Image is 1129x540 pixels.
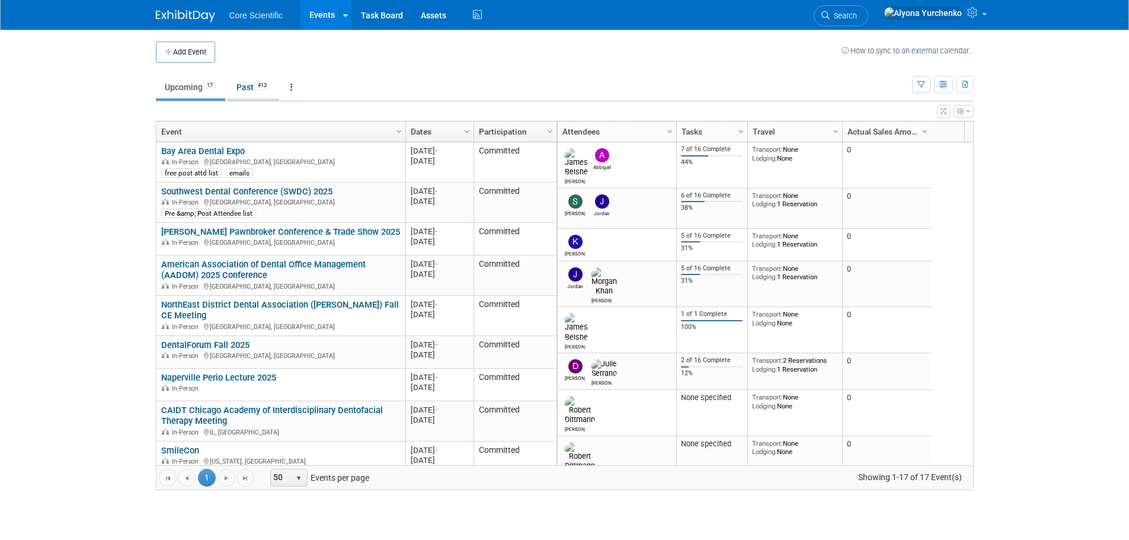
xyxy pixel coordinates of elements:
img: Jordan McCullough [595,194,609,209]
td: Committed [474,442,556,474]
span: Transport: [752,145,783,154]
span: Lodging: [752,448,777,456]
span: Transport: [752,264,783,273]
td: 0 [842,261,931,308]
td: Committed [474,255,556,296]
div: [DATE] [411,156,468,166]
img: Julie Serrano [591,359,617,378]
div: 38% [681,204,743,212]
div: 2 of 16 Complete [681,356,743,365]
div: Pre &amp; Post Attendee list [161,209,256,218]
div: [DATE] [411,186,468,196]
a: CAIDT Chicago Academy of Interdisciplinary Dentofacial Therapy Meeting [161,405,383,427]
a: Column Settings [392,122,405,139]
span: 1 [198,469,216,487]
a: Past413 [228,76,279,98]
div: None specified [681,439,743,449]
div: [GEOGRAPHIC_DATA], [GEOGRAPHIC_DATA] [161,197,400,207]
img: In-Person Event [162,429,169,434]
a: Go to the first page [159,469,177,487]
td: Committed [474,183,556,223]
span: - [435,405,437,414]
div: [DATE] [411,259,468,269]
div: 6 of 16 Complete [681,191,743,200]
td: Committed [474,142,556,183]
div: None None [752,310,837,327]
span: Lodging: [752,273,777,281]
div: [DATE] [411,445,468,455]
span: Column Settings [831,127,840,136]
span: - [435,260,437,269]
img: Sam Robinson [568,194,583,209]
img: Robert Dittmann [565,442,595,471]
button: Add Event [156,41,215,63]
div: None 1 Reservation [752,232,837,249]
a: Participation [479,122,549,142]
span: 50 [271,469,291,486]
div: [DATE] [411,237,468,247]
span: Column Settings [920,127,929,136]
div: None specified [681,393,743,402]
span: 413 [254,81,270,90]
span: Lodging: [752,319,777,327]
div: Julie Serrano [591,378,612,386]
div: None None [752,145,837,162]
td: 0 [842,436,931,483]
div: 7 of 16 Complete [681,145,743,154]
img: James Belshe [565,148,588,177]
td: Committed [474,369,556,401]
a: Go to the previous page [178,469,196,487]
div: James Belshe [565,177,586,184]
span: Lodging: [752,154,777,162]
a: Search [814,5,868,26]
span: Core Scientific [229,11,283,20]
img: ExhibitDay [156,10,215,22]
div: Jordan McCullough [591,209,612,216]
a: [PERSON_NAME] Pawnbroker Conference & Trade Show 2025 [161,226,400,237]
span: In-Person [172,323,202,331]
span: Events per page [255,469,381,487]
span: Search [830,11,857,20]
span: Go to the previous page [182,474,191,483]
img: Abbigail Belshe [595,148,609,162]
span: In-Person [172,385,202,392]
img: Jordan McCullough [568,267,583,282]
div: [DATE] [411,415,468,425]
a: Actual Sales Amount [847,122,923,142]
img: In-Person Event [162,352,169,358]
a: Dates [411,122,466,142]
div: [GEOGRAPHIC_DATA], [GEOGRAPHIC_DATA] [161,321,400,331]
div: Jordan McCullough [565,282,586,289]
img: In-Person Event [162,199,169,205]
div: [DATE] [411,226,468,237]
a: Tasks [682,122,740,142]
a: How to sync to an external calendar... [842,46,974,55]
span: - [435,340,437,349]
span: Go to the next page [222,474,231,483]
span: In-Person [172,158,202,166]
img: In-Person Event [162,283,169,289]
span: Column Settings [665,127,674,136]
a: Column Settings [829,122,842,139]
div: None 1 Reservation [752,191,837,209]
a: Southwest Dental Conference (SWDC) 2025 [161,186,332,197]
span: Lodging: [752,365,777,373]
div: None None [752,393,837,410]
div: [DATE] [411,340,468,350]
div: [DATE] [411,299,468,309]
div: [DATE] [411,405,468,415]
span: - [435,227,437,236]
span: In-Person [172,352,202,360]
img: In-Person Event [162,323,169,329]
a: Naperville Perio Lecture 2025 [161,372,276,383]
td: 0 [842,390,931,436]
span: In-Person [172,283,202,290]
div: Dan Boro [565,373,586,381]
span: In-Person [172,199,202,206]
span: Column Settings [462,127,472,136]
div: 5 of 16 Complete [681,264,743,273]
span: Transport: [752,191,783,200]
img: In-Person Event [162,385,169,391]
td: 0 [842,142,931,188]
img: Dan Boro [568,359,583,373]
